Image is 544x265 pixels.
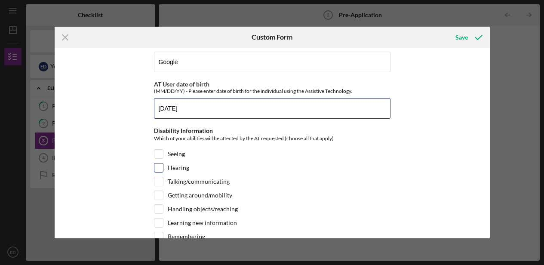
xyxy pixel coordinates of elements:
button: Save [447,29,489,46]
div: (MM/DD/YY) - Please enter date of birth for the individual using the Assistive Technology. [154,88,390,94]
h6: Custom Form [252,33,292,41]
label: AT User date of birth [154,80,209,88]
label: Learning new information [168,219,237,227]
label: Seeing [168,150,185,158]
label: Hearing [168,163,189,172]
div: Save [455,29,468,46]
label: Handling objects/reaching [168,205,238,213]
label: Remembering [168,232,205,241]
label: Getting around/mobility [168,191,232,200]
div: Which of your abilities will be affected by the AT requested (choose all that apply) [154,134,390,145]
div: Disability Information [154,127,390,134]
label: Talking/communicating [168,177,230,186]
